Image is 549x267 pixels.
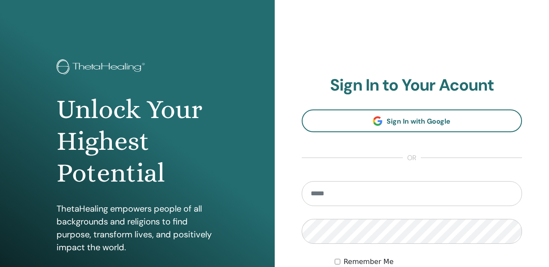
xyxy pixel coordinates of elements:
[335,257,522,267] div: Keep me authenticated indefinitely or until I manually logout
[302,109,522,132] a: Sign In with Google
[302,76,522,95] h2: Sign In to Your Acount
[57,94,218,189] h1: Unlock Your Highest Potential
[403,153,421,163] span: or
[57,202,218,254] p: ThetaHealing empowers people of all backgrounds and religions to find purpose, transform lives, a...
[387,117,450,126] span: Sign In with Google
[344,257,394,267] label: Remember Me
